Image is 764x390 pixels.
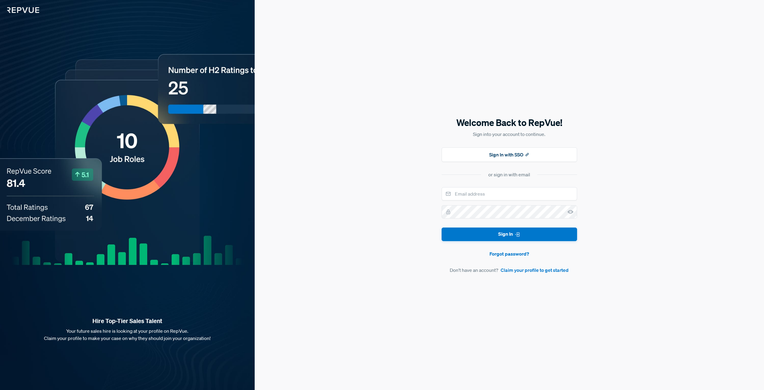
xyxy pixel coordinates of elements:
[501,266,569,274] a: Claim your profile to get started
[442,131,577,138] p: Sign into your account to continue.
[488,171,530,178] div: or sign in with email
[10,327,245,342] p: Your future sales hire is looking at your profile on RepVue. Claim your profile to make your case...
[442,147,577,162] button: Sign In with SSO
[10,317,245,325] strong: Hire Top-Tier Sales Talent
[442,266,577,274] article: Don't have an account?
[442,228,577,241] button: Sign In
[442,187,577,200] input: Email address
[442,250,577,257] a: Forgot password?
[442,116,577,129] h5: Welcome Back to RepVue!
